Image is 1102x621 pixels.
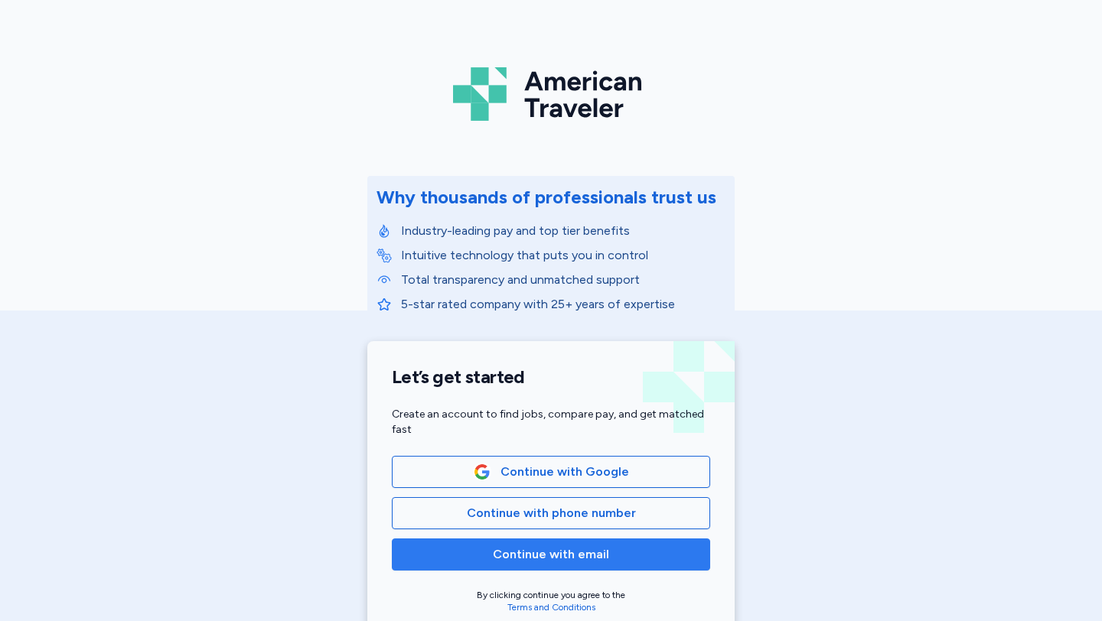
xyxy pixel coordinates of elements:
img: Google Logo [474,463,491,480]
button: Google LogoContinue with Google [392,456,710,488]
p: 5-star rated company with 25+ years of expertise [401,295,725,314]
span: Continue with phone number [467,504,636,522]
span: Continue with email [493,545,609,564]
p: Intuitive technology that puts you in control [401,246,725,265]
button: Continue with email [392,538,710,571]
div: Create an account to find jobs, compare pay, and get matched fast [392,407,710,437]
img: Logo [453,61,649,127]
h1: Let’s get started [392,366,710,389]
p: Industry-leading pay and top tier benefits [401,222,725,240]
p: Total transparency and unmatched support [401,271,725,289]
div: Why thousands of professionals trust us [377,185,716,210]
a: Terms and Conditions [507,602,595,613]
button: Continue with phone number [392,497,710,529]
div: By clicking continue you agree to the [392,589,710,613]
span: Continue with Google [500,463,629,481]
